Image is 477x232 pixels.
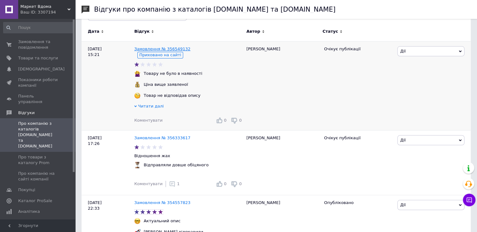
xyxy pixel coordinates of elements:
div: Товар не відповідав опису [142,93,202,98]
span: 0 [239,181,241,186]
span: 0 [224,118,226,123]
span: Дії [400,49,405,53]
a: Замовлення № 354557823 [134,200,190,205]
a: Замовлення № 356549132 [134,47,190,51]
img: :hourglass_flowing_sand: [134,162,140,168]
span: Відгуки [18,110,34,116]
h1: Відгуки про компанію з каталогів [DOMAIN_NAME] та [DOMAIN_NAME] [94,6,336,13]
span: 0 [239,118,241,123]
span: 0 [224,181,226,186]
div: Ціна вище заявленої [142,82,190,87]
button: Чат з покупцем [463,194,475,206]
div: Актуальний опис [142,218,182,224]
span: Про товари з каталогу Prom [18,154,58,166]
span: Аналітика [18,209,40,214]
span: Про компанію на сайті компанії [18,171,58,182]
span: 1 [177,181,179,186]
div: 1 [169,181,179,187]
span: Коментувати [134,181,162,186]
p: Відношення жах [134,153,243,159]
div: Читати далі [134,103,243,111]
div: [DATE] 17:26 [82,130,134,195]
div: Відправляли довше обіцяного [142,162,210,168]
span: Статус [322,29,338,34]
span: Дата [88,29,99,34]
div: Ваш ID: 3307194 [20,9,75,15]
span: Дії [400,138,405,142]
img: :moneybag: [134,81,140,88]
a: Замовлення № 356333617 [134,135,190,140]
span: Маркет Вдома [20,4,67,9]
img: :nerd_face: [134,218,140,224]
div: [PERSON_NAME] [243,41,321,130]
span: Каталог ProSale [18,198,52,204]
span: Дії [400,202,405,207]
div: [PERSON_NAME] [243,130,321,195]
span: Автор [246,29,260,34]
div: Очікує публікації [324,135,393,141]
span: Покупці [18,187,35,193]
span: Читати далі [138,104,164,108]
div: Опубліковано [324,200,393,206]
div: Товару не було в наявності [142,71,204,76]
span: Відгук [134,29,150,34]
span: Панель управління [18,93,58,105]
img: :woman-gesturing-no: [134,70,140,77]
input: Пошук [3,22,74,33]
span: Показники роботи компанії [18,77,58,88]
span: Замовлення та повідомлення [18,39,58,50]
span: [DEMOGRAPHIC_DATA] [18,66,65,72]
span: Товари та послуги [18,55,58,61]
span: Приховано на сайті [139,52,181,57]
span: Коментувати [134,118,162,123]
div: [DATE] 15:21 [82,41,134,130]
div: Коментувати [134,118,162,123]
span: Про компанію з каталогів [DOMAIN_NAME] та [DOMAIN_NAME] [18,121,58,149]
img: :face_with_monocle: [134,92,140,99]
div: Очікує публікації [324,46,393,52]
